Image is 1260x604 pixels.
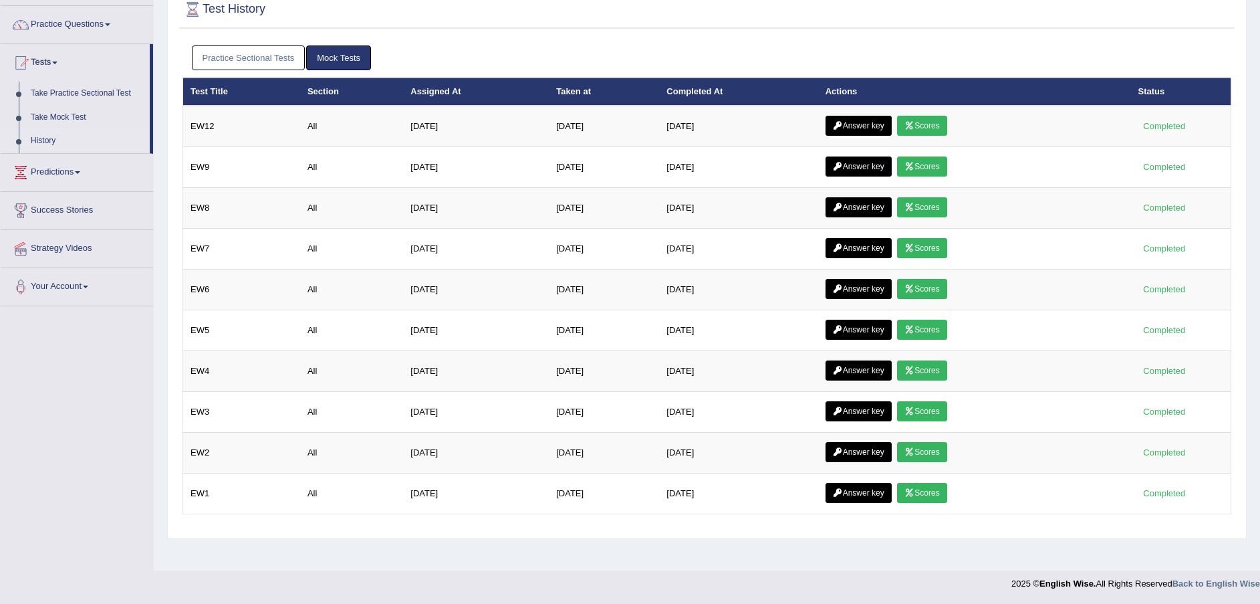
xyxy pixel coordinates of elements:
[659,351,817,392] td: [DATE]
[403,78,549,106] th: Assigned At
[659,270,817,310] td: [DATE]
[659,188,817,229] td: [DATE]
[1,230,153,264] a: Strategy Videos
[826,442,892,462] a: Answer key
[659,106,817,147] td: [DATE]
[549,147,659,188] td: [DATE]
[826,401,892,421] a: Answer key
[897,442,947,462] a: Scores
[659,147,817,188] td: [DATE]
[897,401,947,421] a: Scores
[549,433,659,474] td: [DATE]
[897,116,947,136] a: Scores
[300,229,403,270] td: All
[1039,579,1096,589] strong: English Wise.
[403,392,549,433] td: [DATE]
[549,351,659,392] td: [DATE]
[897,197,947,217] a: Scores
[403,106,549,147] td: [DATE]
[403,188,549,229] td: [DATE]
[826,116,892,136] a: Answer key
[1138,364,1190,378] div: Completed
[183,147,300,188] td: EW9
[1138,282,1190,296] div: Completed
[826,197,892,217] a: Answer key
[183,433,300,474] td: EW2
[25,82,150,106] a: Take Practice Sectional Test
[826,157,892,177] a: Answer key
[300,106,403,147] td: All
[549,78,659,106] th: Taken at
[1,268,153,302] a: Your Account
[549,270,659,310] td: [DATE]
[300,351,403,392] td: All
[549,106,659,147] td: [DATE]
[403,147,549,188] td: [DATE]
[1138,160,1190,174] div: Completed
[1138,119,1190,133] div: Completed
[403,229,549,270] td: [DATE]
[1172,579,1260,589] a: Back to English Wise
[659,392,817,433] td: [DATE]
[183,229,300,270] td: EW7
[403,270,549,310] td: [DATE]
[192,45,305,70] a: Practice Sectional Tests
[183,106,300,147] td: EW12
[826,320,892,340] a: Answer key
[1138,445,1190,460] div: Completed
[300,188,403,229] td: All
[549,310,659,351] td: [DATE]
[1138,405,1190,419] div: Completed
[1138,201,1190,215] div: Completed
[300,270,403,310] td: All
[1011,571,1260,590] div: 2025 © All Rights Reserved
[897,157,947,177] a: Scores
[549,392,659,433] td: [DATE]
[826,483,892,503] a: Answer key
[826,238,892,258] a: Answer key
[1,44,150,78] a: Tests
[549,229,659,270] td: [DATE]
[403,351,549,392] td: [DATE]
[897,279,947,299] a: Scores
[183,392,300,433] td: EW3
[1138,323,1190,337] div: Completed
[1,192,153,225] a: Success Stories
[300,392,403,433] td: All
[183,351,300,392] td: EW4
[183,474,300,514] td: EW1
[897,320,947,340] a: Scores
[300,310,403,351] td: All
[897,361,947,381] a: Scores
[403,310,549,351] td: [DATE]
[549,474,659,514] td: [DATE]
[300,78,403,106] th: Section
[659,433,817,474] td: [DATE]
[183,270,300,310] td: EW6
[300,474,403,514] td: All
[826,279,892,299] a: Answer key
[1,154,153,187] a: Predictions
[659,229,817,270] td: [DATE]
[1,6,153,39] a: Practice Questions
[897,238,947,258] a: Scores
[897,483,947,503] a: Scores
[1138,486,1190,500] div: Completed
[403,474,549,514] td: [DATE]
[826,361,892,381] a: Answer key
[300,147,403,188] td: All
[659,474,817,514] td: [DATE]
[300,433,403,474] td: All
[25,106,150,130] a: Take Mock Test
[25,129,150,153] a: History
[659,310,817,351] td: [DATE]
[1131,78,1231,106] th: Status
[183,78,300,106] th: Test Title
[659,78,817,106] th: Completed At
[403,433,549,474] td: [DATE]
[549,188,659,229] td: [DATE]
[183,310,300,351] td: EW5
[1138,241,1190,256] div: Completed
[818,78,1131,106] th: Actions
